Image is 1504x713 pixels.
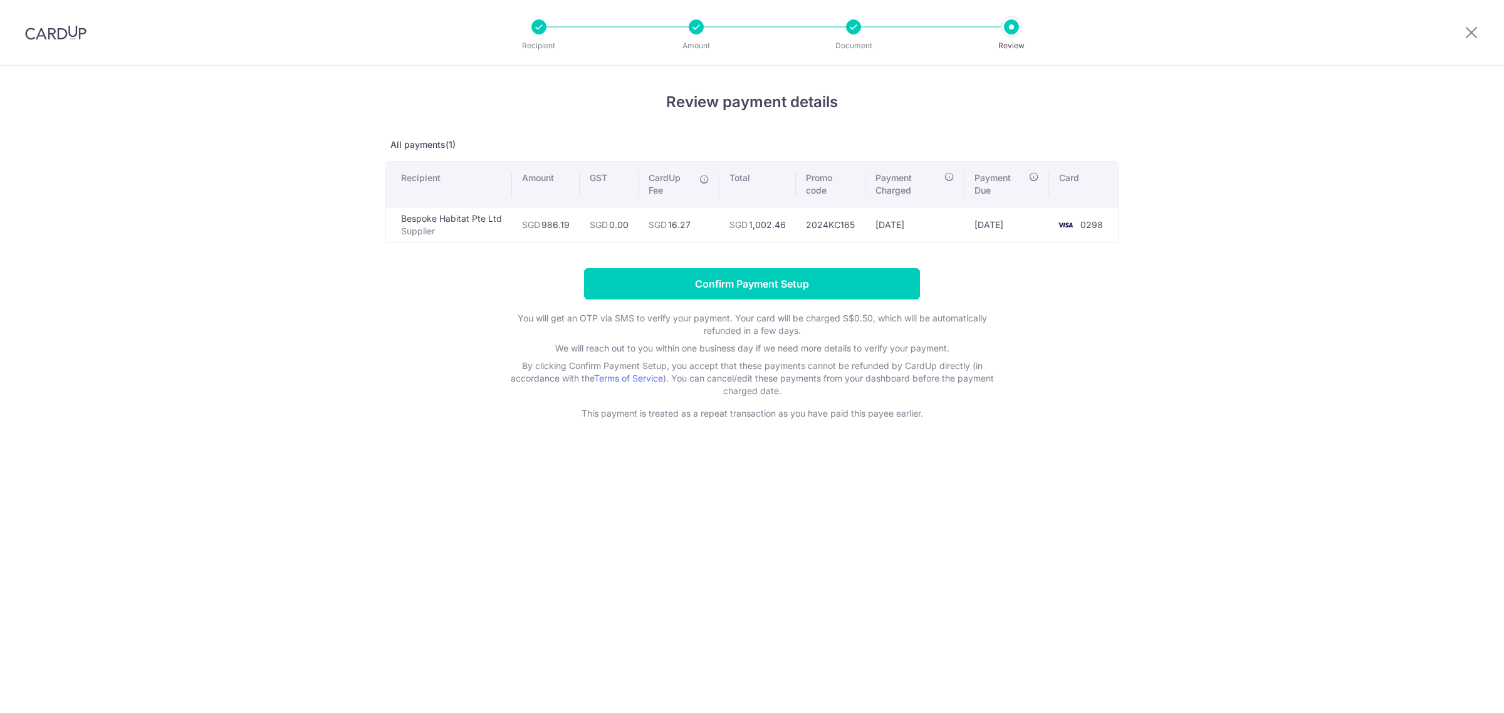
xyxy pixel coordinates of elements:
[590,219,608,230] span: SGD
[501,312,1003,337] p: You will get an OTP via SMS to verify your payment. Your card will be charged S$0.50, which will ...
[649,219,667,230] span: SGD
[965,39,1058,52] p: Review
[807,39,900,52] p: Document
[796,207,865,242] td: 2024KC165
[501,407,1003,420] p: This payment is treated as a repeat transaction as you have paid this payee earlier.
[865,207,964,242] td: [DATE]
[1053,217,1078,232] img: <span class="translation_missing" title="translation missing: en.account_steps.new_confirm_form.b...
[386,207,512,242] td: Bespoke Habitat Pte Ltd
[719,162,796,207] th: Total
[580,207,639,242] td: 0.00
[964,207,1049,242] td: [DATE]
[639,207,719,242] td: 16.27
[401,225,502,237] p: Supplier
[1424,675,1491,707] iframe: Opens a widget where you can find more information
[385,138,1119,151] p: All payments(1)
[501,360,1003,397] p: By clicking Confirm Payment Setup, you accept that these payments cannot be refunded by CardUp di...
[522,219,540,230] span: SGD
[650,39,743,52] p: Amount
[512,207,580,242] td: 986.19
[594,373,663,383] a: Terms of Service
[796,162,865,207] th: Promo code
[875,172,941,197] span: Payment Charged
[501,342,1003,355] p: We will reach out to you within one business day if we need more details to verify your payment.
[493,39,585,52] p: Recipient
[1049,162,1118,207] th: Card
[25,25,86,40] img: CardUp
[729,219,748,230] span: SGD
[512,162,580,207] th: Amount
[974,172,1025,197] span: Payment Due
[386,162,512,207] th: Recipient
[1080,219,1103,230] span: 0298
[649,172,693,197] span: CardUp Fee
[580,162,639,207] th: GST
[584,268,920,299] input: Confirm Payment Setup
[719,207,796,242] td: 1,002.46
[385,91,1119,113] h4: Review payment details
